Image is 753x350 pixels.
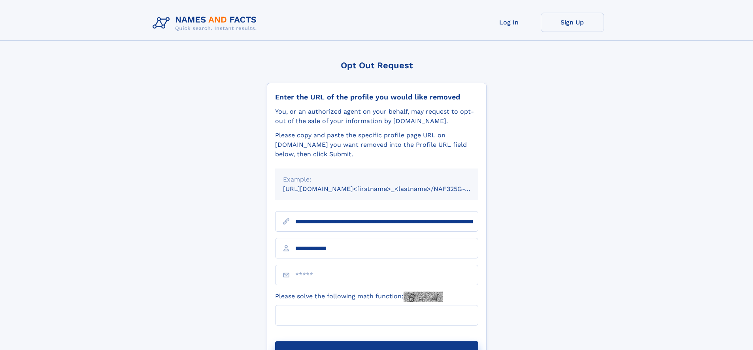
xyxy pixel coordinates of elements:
small: [URL][DOMAIN_NAME]<firstname>_<lastname>/NAF325G-xxxxxxxx [283,185,493,193]
a: Log In [477,13,541,32]
div: Opt Out Request [267,60,487,70]
a: Sign Up [541,13,604,32]
div: Example: [283,175,470,184]
div: You, or an authorized agent on your behalf, may request to opt-out of the sale of your informatio... [275,107,478,126]
div: Please copy and paste the specific profile page URL on [DOMAIN_NAME] you want removed into the Pr... [275,131,478,159]
label: Please solve the following math function: [275,292,443,302]
img: Logo Names and Facts [149,13,263,34]
div: Enter the URL of the profile you would like removed [275,93,478,101]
